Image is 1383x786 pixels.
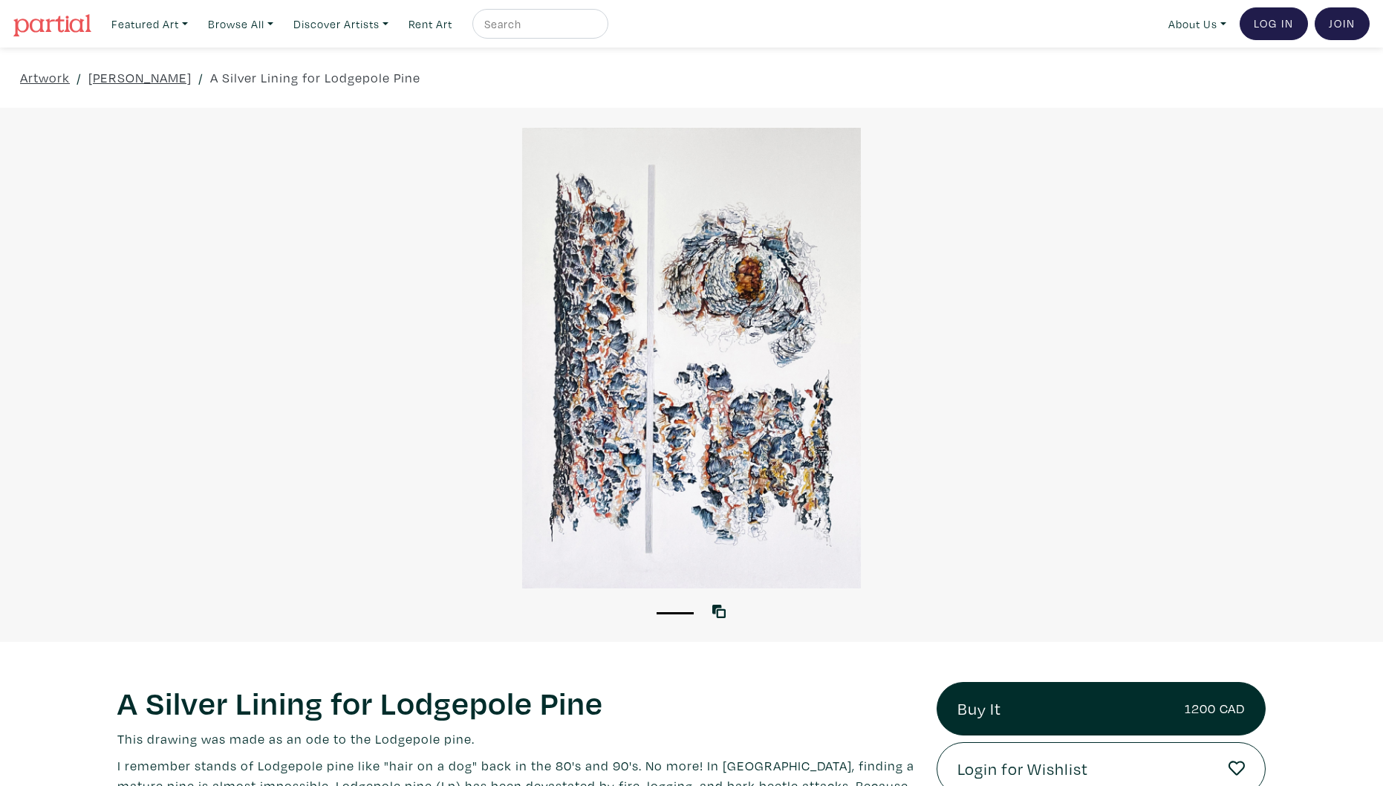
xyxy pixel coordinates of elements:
input: Search [483,15,594,33]
a: Browse All [201,9,280,39]
button: 1 of 1 [657,612,694,614]
a: [PERSON_NAME] [88,68,192,88]
h1: A Silver Lining for Lodgepole Pine [117,682,915,722]
a: Featured Art [105,9,195,39]
a: Artwork [20,68,70,88]
a: Buy It1200 CAD [937,682,1266,735]
a: Join [1315,7,1370,40]
span: / [198,68,204,88]
p: This drawing was made as an ode to the Lodgepole pine. [117,729,915,749]
span: Login for Wishlist [957,756,1088,782]
a: Rent Art [402,9,459,39]
a: A Silver Lining for Lodgepole Pine [210,68,420,88]
a: Log In [1240,7,1308,40]
span: / [77,68,82,88]
a: Discover Artists [287,9,395,39]
a: About Us [1162,9,1233,39]
small: 1200 CAD [1185,698,1245,718]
